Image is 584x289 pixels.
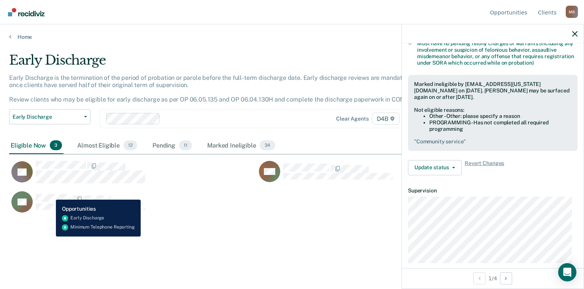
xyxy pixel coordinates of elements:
[9,74,446,103] p: Early Discharge is the termination of the period of probation or parole before the full-term disc...
[465,160,504,175] span: Revert Changes
[50,140,62,150] span: 3
[429,113,571,119] li: Other - Other: please specify a reason
[9,33,575,40] a: Home
[257,160,504,191] div: CaseloadOpportunityCell-0820913
[336,116,368,122] div: Clear agents
[9,137,63,154] div: Eligible Now
[372,113,400,125] span: D4B
[9,52,447,74] div: Early Discharge
[402,268,584,288] div: 1 / 4
[473,272,486,284] button: Previous Opportunity
[417,40,578,66] div: Must have no pending felony charges or warrants (including any involvement or suspicion of feloni...
[179,140,192,150] span: 11
[414,107,571,113] div: Not eligible reasons:
[206,137,276,154] div: Marked Ineligible
[566,6,578,18] button: Profile dropdown button
[9,160,257,191] div: CaseloadOpportunityCell-0798541
[414,81,571,100] div: Marked ineligible by [EMAIL_ADDRESS][US_STATE][DOMAIN_NAME] on [DATE]. [PERSON_NAME] may be surfa...
[13,114,81,120] span: Early Discharge
[508,60,534,66] span: probation)
[76,137,139,154] div: Almost Eligible
[408,187,578,194] dt: Supervision
[408,160,462,175] button: Update status
[414,138,571,145] pre: " Community service "
[558,263,576,281] div: Open Intercom Messenger
[260,140,275,150] span: 34
[8,8,44,16] img: Recidiviz
[566,6,578,18] div: M B
[124,140,137,150] span: 12
[429,119,571,132] li: PROGRAMMING - Has not completed all required programming
[151,137,194,154] div: Pending
[500,272,512,284] button: Next Opportunity
[9,191,257,221] div: CaseloadOpportunityCell-0813229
